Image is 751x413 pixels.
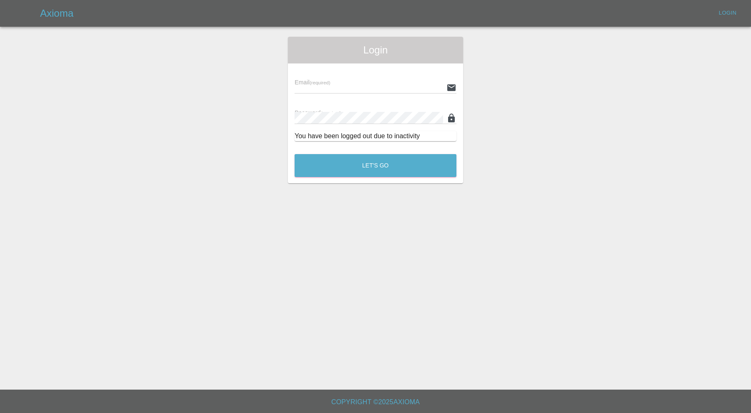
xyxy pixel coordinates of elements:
a: Login [714,7,741,20]
h5: Axioma [40,7,73,20]
span: Password [295,109,341,116]
button: Let's Go [295,154,456,177]
span: Email [295,79,330,86]
h6: Copyright © 2025 Axioma [7,396,744,408]
div: You have been logged out due to inactivity [295,131,456,141]
small: (required) [310,80,330,85]
small: (required) [321,111,342,116]
span: Login [295,43,456,57]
